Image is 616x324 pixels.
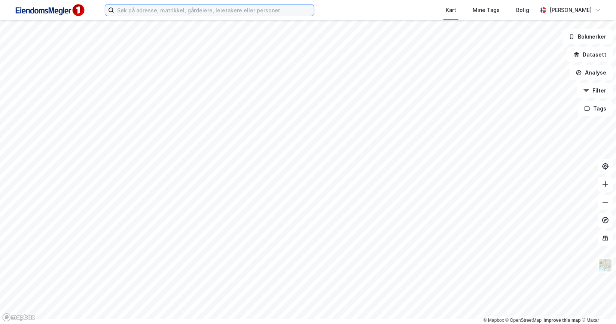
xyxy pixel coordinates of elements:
[2,313,35,322] a: Mapbox homepage
[598,258,613,272] img: Z
[549,6,592,15] div: [PERSON_NAME]
[577,83,613,98] button: Filter
[579,288,616,324] iframe: Chat Widget
[12,2,87,19] img: F4PB6Px+NJ5v8B7XTbfpPpyloAAAAASUVORK5CYII=
[578,101,613,116] button: Tags
[579,288,616,324] div: Kontrollprogram for chat
[446,6,456,15] div: Kart
[114,4,314,16] input: Søk på adresse, matrikkel, gårdeiere, leietakere eller personer
[473,6,500,15] div: Mine Tags
[562,29,613,44] button: Bokmerker
[544,318,581,323] a: Improve this map
[484,318,504,323] a: Mapbox
[516,6,529,15] div: Bolig
[506,318,542,323] a: OpenStreetMap
[567,47,613,62] button: Datasett
[570,65,613,80] button: Analyse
